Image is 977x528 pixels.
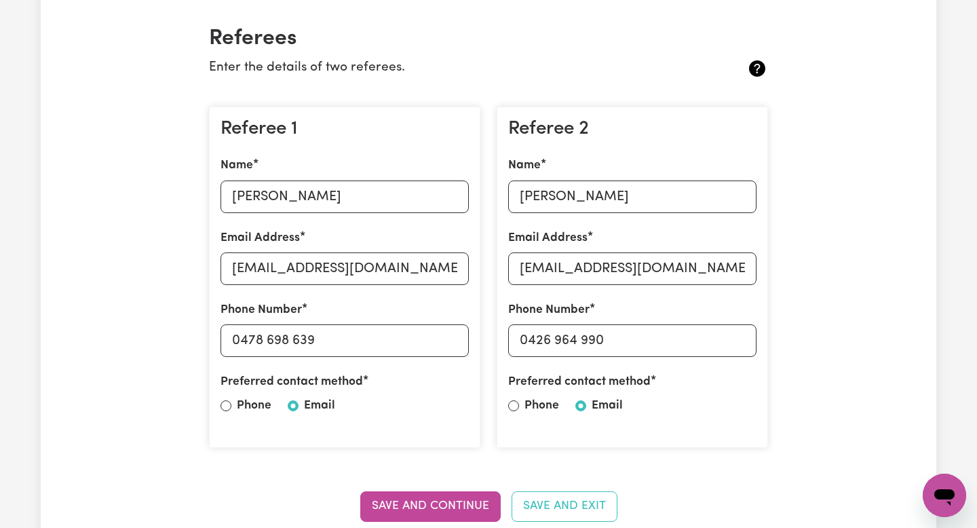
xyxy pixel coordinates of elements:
label: Name [508,157,541,174]
button: Save and Exit [512,491,617,521]
iframe: Button to launch messaging window [923,474,966,517]
h3: Referee 1 [221,118,469,141]
label: Preferred contact method [221,373,363,391]
label: Email Address [221,229,300,247]
label: Email [304,397,335,415]
label: Phone Number [508,301,590,319]
button: Save and Continue [360,491,501,521]
h3: Referee 2 [508,118,756,141]
label: Email Address [508,229,588,247]
label: Phone Number [221,301,302,319]
label: Phone [237,397,271,415]
h2: Referees [209,26,768,52]
label: Name [221,157,253,174]
label: Email [592,397,623,415]
label: Phone [524,397,559,415]
label: Preferred contact method [508,373,651,391]
p: Enter the details of two referees. [209,58,675,78]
